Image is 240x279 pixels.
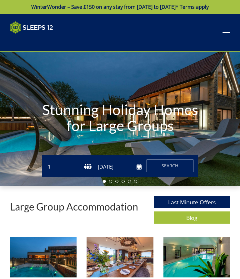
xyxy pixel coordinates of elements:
[10,21,53,34] img: Sleeps 12
[36,89,204,146] h1: Stunning Holiday Homes for Large Groups
[10,201,138,212] p: Large Group Accommodation
[162,163,178,169] span: Search
[97,162,142,172] input: Arrival Date
[163,237,230,277] img: 'Swimming Pools' - Large Group Accommodation Holiday Ideas
[147,160,193,172] button: Search
[10,237,77,277] img: 'Hot Tubs' - Large Group Accommodation Holiday Ideas
[154,196,230,208] a: Last Minute Offers
[7,38,72,43] iframe: Customer reviews powered by Trustpilot
[154,211,230,224] a: Blog
[87,237,153,277] img: 'Celebrations and Events' - Large Group Accommodation Holiday Ideas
